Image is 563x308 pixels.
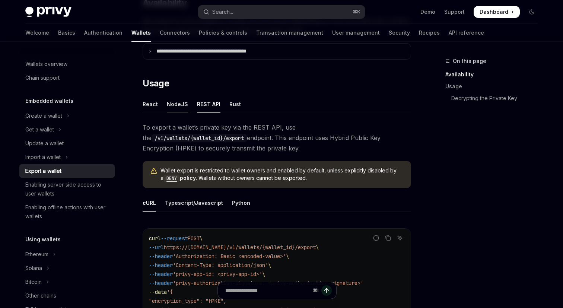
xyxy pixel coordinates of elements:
span: \ [262,271,265,277]
button: Toggle Create a wallet section [19,109,115,123]
a: API reference [449,24,484,42]
a: Connectors [160,24,190,42]
span: 'Authorization: Basic <encoded-value>' [173,253,286,260]
a: Basics [58,24,75,42]
span: --header [149,280,173,286]
div: Get a wallet [25,125,54,134]
div: Solana [25,264,42,273]
span: 'privy-app-id: <privy-app-id>' [173,271,262,277]
a: Dashboard [474,6,520,18]
span: \ [316,244,319,251]
a: Welcome [25,24,49,42]
span: POST [188,235,200,242]
span: --request [161,235,188,242]
div: Bitcoin [25,277,42,286]
span: \ [200,235,203,242]
div: Typescript/Javascript [165,194,223,212]
a: Usage [445,80,544,92]
div: REST API [197,95,220,113]
div: Rust [229,95,241,113]
span: --url [149,244,164,251]
span: 'privy-authorization-signature: <privy-authorization-signature>' [173,280,363,286]
span: \ [268,262,271,269]
a: Decrypting the Private Key [445,92,544,104]
div: Ethereum [25,250,48,259]
a: Recipes [419,24,440,42]
div: Export a wallet [25,166,61,175]
div: NodeJS [167,95,188,113]
div: Wallets overview [25,60,67,69]
a: Wallets [131,24,151,42]
span: --header [149,271,173,277]
button: Toggle Bitcoin section [19,275,115,289]
a: Update a wallet [19,137,115,150]
div: Other chains [25,291,56,300]
span: ⌘ K [353,9,360,15]
code: DENY [163,175,180,182]
a: Availability [445,69,544,80]
h5: Embedded wallets [25,96,73,105]
code: /v1/wallets/{wallet_id}/export [152,134,247,142]
span: https://[DOMAIN_NAME]/v1/wallets/{wallet_id}/export [164,244,316,251]
span: --header [149,262,173,269]
a: Wallets overview [19,57,115,71]
a: Authentication [84,24,123,42]
img: dark logo [25,7,71,17]
div: Enabling server-side access to user wallets [25,180,110,198]
div: Update a wallet [25,139,64,148]
button: Open search [198,5,365,19]
div: Enabling offline actions with user wallets [25,203,110,221]
h5: Using wallets [25,235,61,244]
a: Security [389,24,410,42]
div: cURL [143,194,156,212]
div: Create a wallet [25,111,62,120]
a: Support [444,8,465,16]
div: Import a wallet [25,153,61,162]
input: Ask a question... [225,282,310,299]
span: \ [286,253,289,260]
button: Toggle Import a wallet section [19,150,115,164]
span: --header [149,253,173,260]
div: Chain support [25,73,60,82]
button: Copy the contents from the code block [383,233,393,243]
div: Search... [212,7,233,16]
span: curl [149,235,161,242]
a: Other chains [19,289,115,302]
a: User management [332,24,380,42]
span: Usage [143,77,169,89]
button: Toggle Ethereum section [19,248,115,261]
button: Toggle dark mode [526,6,538,18]
span: On this page [453,57,486,66]
span: Dashboard [480,8,508,16]
span: 'Content-Type: application/json' [173,262,268,269]
a: Transaction management [256,24,323,42]
button: Send message [321,285,332,296]
a: DENYpolicy [163,175,196,181]
a: Demo [420,8,435,16]
span: To export a wallet’s private key via the REST API, use the endpoint. This endpoint uses Hybrid Pu... [143,122,411,153]
div: Python [232,194,250,212]
button: Ask AI [395,233,405,243]
a: Enabling offline actions with user wallets [19,201,115,223]
span: Wallet export is restricted to wallet owners and enabled by default, unless explicitly disabled b... [160,167,404,182]
button: Toggle Solana section [19,261,115,275]
div: React [143,95,158,113]
svg: Warning [150,168,158,175]
button: Report incorrect code [371,233,381,243]
a: Policies & controls [199,24,247,42]
button: Toggle Get a wallet section [19,123,115,136]
a: Export a wallet [19,164,115,178]
a: Chain support [19,71,115,85]
a: Enabling server-side access to user wallets [19,178,115,200]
